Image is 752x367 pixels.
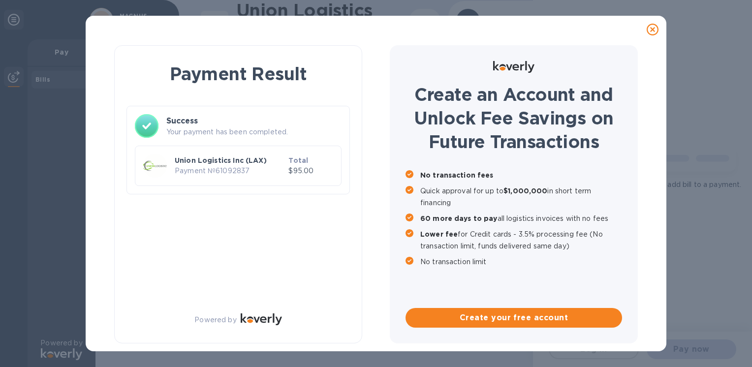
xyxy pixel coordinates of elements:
[175,166,284,176] p: Payment № 61092837
[503,187,547,195] b: $1,000,000
[413,312,614,324] span: Create your free account
[175,155,284,165] p: Union Logistics Inc (LAX)
[130,61,346,86] h1: Payment Result
[420,230,458,238] b: Lower fee
[420,171,494,179] b: No transaction fees
[420,213,622,224] p: all logistics invoices with no fees
[241,313,282,325] img: Logo
[493,61,534,73] img: Logo
[194,315,236,325] p: Powered by
[288,166,333,176] p: $95.00
[288,156,308,164] b: Total
[406,83,622,153] h1: Create an Account and Unlock Fee Savings on Future Transactions
[420,256,622,268] p: No transaction limit
[420,214,498,222] b: 60 more days to pay
[166,115,342,127] h3: Success
[166,127,342,137] p: Your payment has been completed.
[420,228,622,252] p: for Credit cards - 3.5% processing fee (No transaction limit, funds delivered same day)
[420,185,622,209] p: Quick approval for up to in short term financing
[406,308,622,328] button: Create your free account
